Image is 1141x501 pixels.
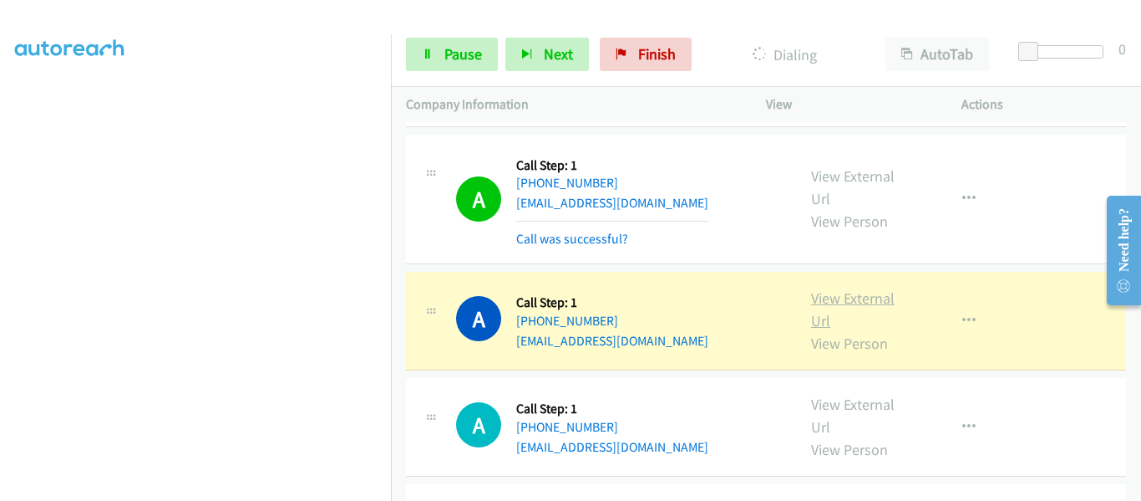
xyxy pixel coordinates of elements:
[811,289,895,330] a: View External Url
[505,38,589,71] button: Next
[516,333,708,349] a: [EMAIL_ADDRESS][DOMAIN_NAME]
[811,166,895,208] a: View External Url
[811,440,888,459] a: View Person
[1093,184,1141,317] iframe: Resource Center
[811,334,888,353] a: View Person
[406,95,736,115] p: Company Information
[516,401,708,417] h5: Call Step: 1
[1027,45,1103,59] div: Delay between calls (in seconds)
[516,175,618,191] a: [PHONE_NUMBER]
[456,176,501,222] h1: A
[811,395,895,437] a: View External Url
[406,38,498,71] a: Pause
[456,402,501,447] h1: A
[1118,38,1126,60] div: 0
[516,439,708,455] a: [EMAIL_ADDRESS][DOMAIN_NAME]
[516,419,618,435] a: [PHONE_NUMBER]
[444,44,482,64] span: Pause
[714,43,855,66] p: Dialing
[811,212,888,231] a: View Person
[544,44,573,64] span: Next
[600,38,692,71] a: Finish
[456,296,501,341] h1: A
[961,95,1127,115] p: Actions
[456,402,501,447] div: The call is yet to be attempted
[516,157,708,174] h5: Call Step: 1
[516,195,708,211] a: [EMAIL_ADDRESS][DOMAIN_NAME]
[638,44,676,64] span: Finish
[516,313,618,329] a: [PHONE_NUMBER]
[516,294,708,311] h5: Call Step: 1
[885,38,989,71] button: AutoTab
[516,231,628,247] a: Call was successful?
[766,95,931,115] p: View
